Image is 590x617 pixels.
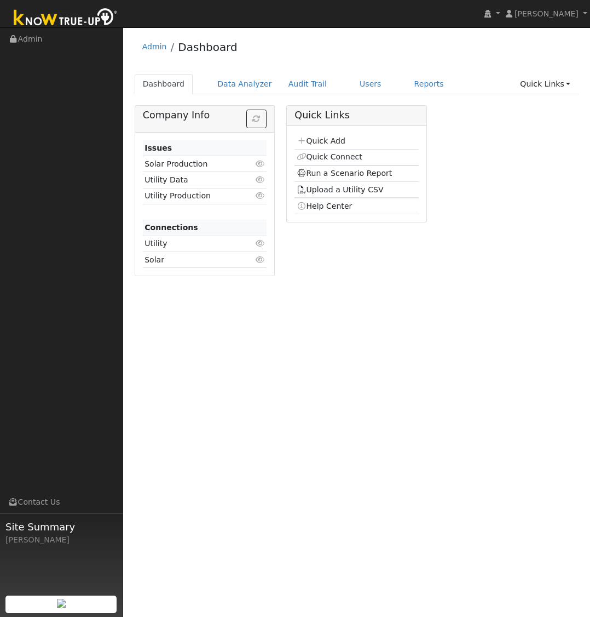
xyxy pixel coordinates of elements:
[5,534,117,546] div: [PERSON_NAME]
[135,74,193,94] a: Dashboard
[57,599,66,608] img: retrieve
[143,236,247,252] td: Utility
[512,74,579,94] a: Quick Links
[297,152,362,161] a: Quick Connect
[144,144,172,152] strong: Issues
[178,41,238,54] a: Dashboard
[514,9,579,18] span: [PERSON_NAME]
[294,110,418,121] h5: Quick Links
[255,256,265,264] i: Click to view
[5,519,117,534] span: Site Summary
[209,74,280,94] a: Data Analyzer
[255,239,265,247] i: Click to view
[142,42,167,51] a: Admin
[255,176,265,184] i: Click to view
[8,6,123,31] img: Know True-Up
[297,169,392,178] a: Run a Scenario Report
[143,172,247,188] td: Utility Data
[255,160,265,168] i: Click to view
[297,136,345,145] a: Quick Add
[351,74,390,94] a: Users
[143,252,247,268] td: Solar
[143,110,267,121] h5: Company Info
[144,223,198,232] strong: Connections
[297,185,384,194] a: Upload a Utility CSV
[143,188,247,204] td: Utility Production
[143,156,247,172] td: Solar Production
[255,192,265,199] i: Click to view
[406,74,452,94] a: Reports
[297,202,352,210] a: Help Center
[280,74,335,94] a: Audit Trail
